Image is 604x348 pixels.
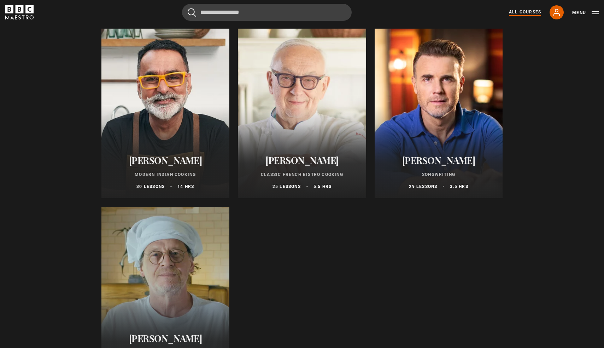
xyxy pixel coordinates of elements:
[509,9,541,16] a: All Courses
[110,333,221,344] h2: [PERSON_NAME]
[383,171,494,178] p: Songwriting
[5,5,34,19] svg: BBC Maestro
[450,183,468,190] p: 3.5 hrs
[136,183,165,190] p: 30 lessons
[246,171,358,178] p: Classic French Bistro Cooking
[101,29,230,198] a: [PERSON_NAME] Modern Indian Cooking 30 lessons 14 hrs
[182,4,352,21] input: Search
[572,9,599,16] button: Toggle navigation
[238,29,366,198] a: [PERSON_NAME] Classic French Bistro Cooking 25 lessons 5.5 hrs
[375,29,503,198] a: [PERSON_NAME] Songwriting 29 lessons 3.5 hrs
[177,183,194,190] p: 14 hrs
[110,171,221,178] p: Modern Indian Cooking
[313,183,332,190] p: 5.5 hrs
[188,8,196,17] button: Submit the search query
[383,155,494,166] h2: [PERSON_NAME]
[246,155,358,166] h2: [PERSON_NAME]
[409,183,437,190] p: 29 lessons
[110,155,221,166] h2: [PERSON_NAME]
[272,183,301,190] p: 25 lessons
